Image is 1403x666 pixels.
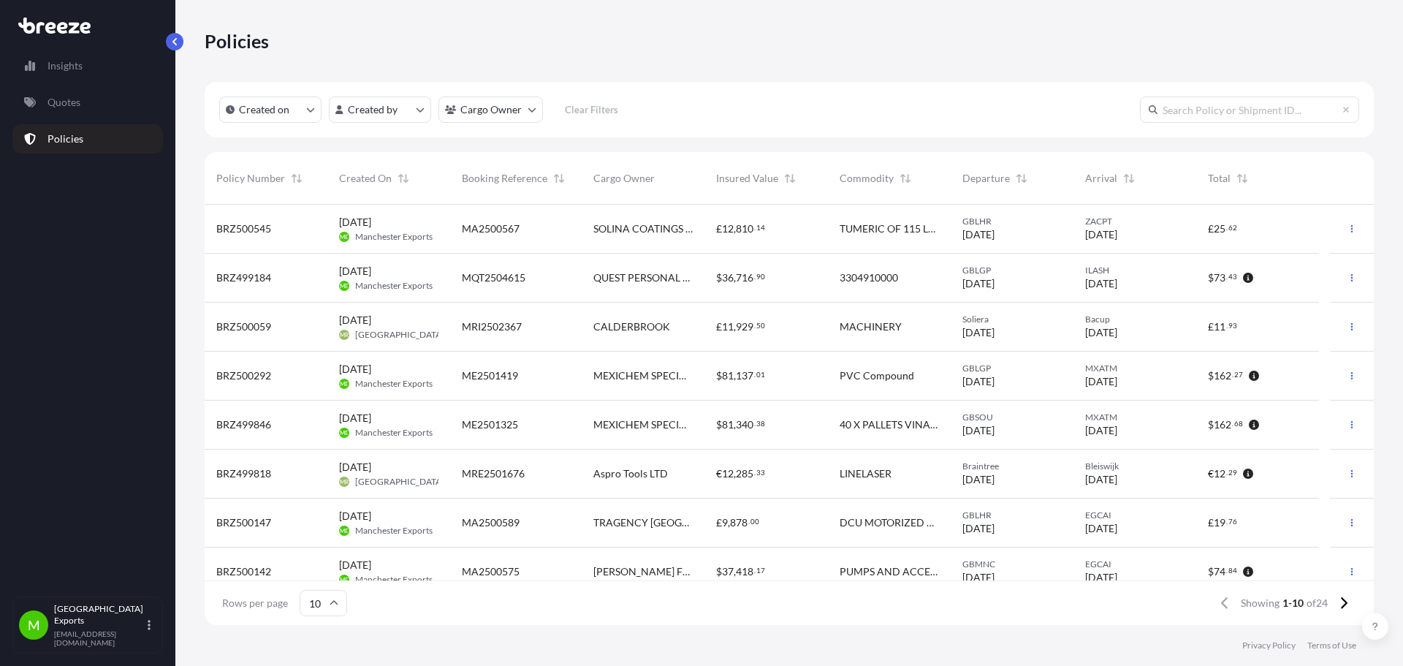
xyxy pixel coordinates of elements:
[736,567,753,577] span: 418
[339,264,371,279] span: [DATE]
[1085,423,1117,438] span: [DATE]
[722,322,734,332] span: 11
[722,420,734,430] span: 81
[962,325,995,340] span: [DATE]
[550,170,568,187] button: Sort
[1234,372,1243,377] span: 27
[1226,274,1228,279] span: .
[1085,472,1117,487] span: [DATE]
[1307,640,1356,651] a: Terms of Use
[1214,469,1225,479] span: 12
[897,170,914,187] button: Sort
[962,472,995,487] span: [DATE]
[734,567,736,577] span: ,
[438,97,543,123] button: cargoOwner Filter options
[222,596,288,610] span: Rows per page
[1085,412,1185,423] span: MXATM
[1085,216,1185,227] span: ZACPT
[734,322,736,332] span: ,
[962,461,1062,472] span: Braintree
[355,525,433,537] span: Manchester Exports
[962,216,1062,227] span: GBLHR
[1214,224,1225,234] span: 25
[355,574,433,586] span: Manchester Exports
[716,420,722,430] span: $
[1208,567,1214,577] span: $
[47,58,83,73] p: Insights
[736,273,753,283] span: 716
[1226,323,1228,328] span: .
[1234,421,1243,426] span: 68
[339,171,392,186] span: Created On
[962,363,1062,374] span: GBLGP
[1228,225,1237,230] span: 62
[962,412,1062,423] span: GBSOU
[962,510,1062,521] span: GBLHR
[340,230,349,244] span: ME
[1085,374,1117,389] span: [DATE]
[1282,596,1304,610] span: 1-10
[840,515,939,530] span: DCU MOTORIZED VALVES HAND AUTO MECHANISM
[462,466,525,481] span: MRE2501676
[339,362,371,376] span: [DATE]
[1085,314,1185,325] span: Bacup
[1228,519,1237,524] span: 76
[216,319,271,334] span: BRZ500059
[1241,596,1280,610] span: Showing
[756,274,765,279] span: 90
[840,417,939,432] span: 40 X PALLETS VINASTAB P 4006 PVC ADDITIVE
[1226,568,1228,573] span: .
[462,368,518,383] span: ME2501419
[716,518,722,528] span: £
[962,314,1062,325] span: Soliera
[962,559,1062,570] span: GBMNC
[460,102,522,117] p: Cargo Owner
[340,523,349,538] span: ME
[962,227,995,242] span: [DATE]
[840,319,902,334] span: MACHINERY
[1208,371,1214,381] span: $
[1233,170,1251,187] button: Sort
[239,102,289,117] p: Created on
[462,270,525,285] span: MQT2504615
[736,322,753,332] span: 929
[355,280,433,292] span: Manchester Exports
[756,323,765,328] span: 50
[736,469,753,479] span: 285
[1208,171,1231,186] span: Total
[754,470,756,475] span: .
[216,564,271,579] span: BRZ500142
[216,466,271,481] span: BRZ499818
[462,319,522,334] span: MRI2502367
[756,568,765,573] span: 17
[329,97,431,123] button: createdBy Filter options
[1120,170,1138,187] button: Sort
[47,132,83,146] p: Policies
[462,222,520,236] span: MA2500567
[339,460,371,474] span: [DATE]
[593,515,693,530] span: TRAGENCY [GEOGRAPHIC_DATA] (TME) - FZC
[355,231,433,243] span: Manchester Exports
[722,273,734,283] span: 36
[216,270,271,285] span: BRZ499184
[462,515,520,530] span: MA2500589
[716,469,722,479] span: €
[339,509,371,523] span: [DATE]
[1208,224,1214,234] span: £
[734,224,736,234] span: ,
[1226,519,1228,524] span: .
[1242,640,1296,651] a: Privacy Policy
[1232,372,1233,377] span: .
[754,372,756,377] span: .
[593,466,668,481] span: Aspro Tools LTD
[339,411,371,425] span: [DATE]
[1085,325,1117,340] span: [DATE]
[339,313,371,328] span: [DATE]
[1085,265,1185,276] span: ILASH
[216,171,285,186] span: Policy Number
[593,368,693,383] span: MEXICHEM SPECIALTY COMPOUNDS
[754,274,756,279] span: .
[462,417,518,432] span: ME2501325
[340,279,349,293] span: ME
[1085,363,1185,374] span: MXATM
